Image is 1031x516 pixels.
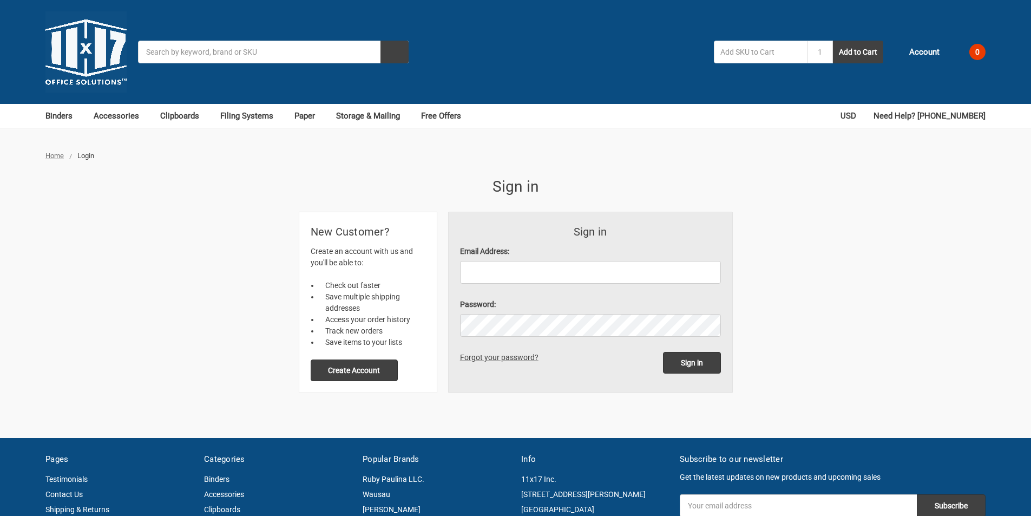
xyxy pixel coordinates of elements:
[833,41,883,63] button: Add to Cart
[204,475,229,484] a: Binders
[94,104,149,128] a: Accessories
[45,490,83,499] a: Contact Us
[680,472,986,483] p: Get the latest updates on new products and upcoming sales
[951,38,986,66] a: 0
[363,453,510,466] h5: Popular Brands
[319,337,425,348] li: Save items to your lists
[138,41,409,63] input: Search by keyword, brand or SKU
[204,490,244,499] a: Accessories
[363,490,390,499] a: Wausau
[299,175,732,198] h1: Sign in
[319,325,425,337] li: Track new orders
[874,104,986,128] a: Need Help? [PHONE_NUMBER]
[336,104,410,128] a: Storage & Mailing
[45,475,88,484] a: Testimonials
[714,41,807,63] input: Add SKU to Cart
[45,453,193,466] h5: Pages
[460,246,721,257] label: Email Address:
[969,44,986,60] span: 0
[421,104,461,128] a: Free Offers
[220,104,283,128] a: Filing Systems
[363,505,421,514] a: [PERSON_NAME]
[319,291,425,314] li: Save multiple shipping addresses
[460,353,542,362] a: Forgot your password?
[521,453,668,466] h5: Info
[319,314,425,325] li: Access your order history
[319,280,425,291] li: Check out faster
[311,246,425,269] p: Create an account with us and you'll be able to:
[895,38,940,66] a: Account
[45,505,109,514] a: Shipping & Returns
[77,152,94,160] span: Login
[840,104,862,128] a: USD
[45,104,82,128] a: Binders
[680,453,986,466] h5: Subscribe to our newsletter
[294,104,325,128] a: Paper
[311,360,398,381] button: Create Account
[45,152,64,160] a: Home
[663,352,721,374] input: Sign in
[909,46,940,58] span: Account
[204,453,351,466] h5: Categories
[460,299,721,310] label: Password:
[45,11,127,93] img: 11x17.com
[363,475,424,484] a: Ruby Paulina LLC.
[311,224,425,240] h2: New Customer?
[204,505,240,514] a: Clipboards
[311,365,398,374] a: Create Account
[460,224,721,240] h3: Sign in
[160,104,209,128] a: Clipboards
